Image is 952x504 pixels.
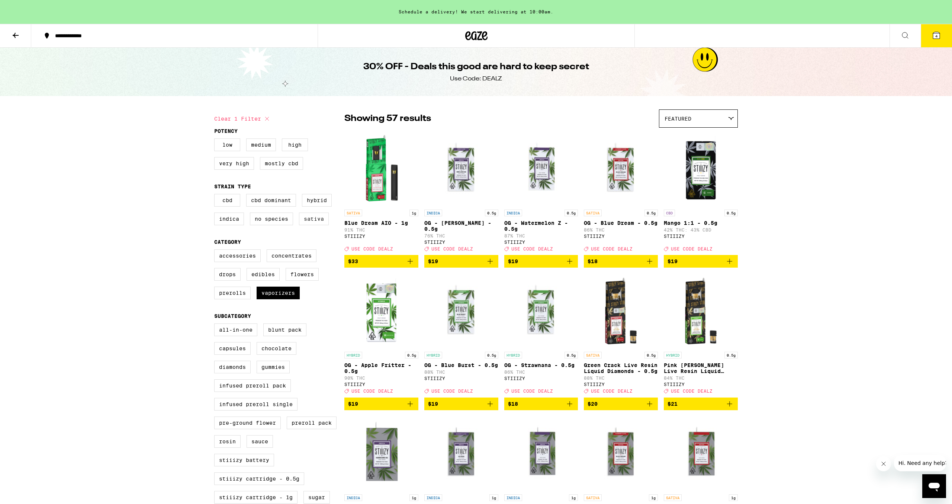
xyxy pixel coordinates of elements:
[591,389,633,394] span: USE CODE DEALZ
[214,194,240,207] label: CBD
[664,255,738,268] button: Add to bag
[644,210,658,216] p: 0.5g
[344,416,418,491] img: STIIIZY - OG - Hardcore OG - 1g
[511,389,553,394] span: USE CODE DEALZ
[303,491,330,504] label: Sugar
[724,210,738,216] p: 0.5g
[424,416,498,491] img: STIIIZY - OG - OG Kush - 1g
[664,398,738,410] button: Add to bag
[257,342,296,355] label: Chocolate
[428,401,438,407] span: $19
[409,210,418,216] p: 1g
[344,274,418,348] img: STIIIZY - OG - Apple Fritter - 0.5g
[214,472,304,485] label: STIIIZY Cartridge - 0.5g
[214,157,254,170] label: Very High
[664,227,738,232] p: 42% THC: 43% CBD
[424,362,498,368] p: OG - Blue Burst - 0.5g
[428,258,438,264] span: $19
[504,370,578,374] p: 86% THC
[214,268,241,281] label: Drops
[250,213,293,225] label: No Species
[584,494,602,501] p: SATIVA
[344,255,418,268] button: Add to bag
[363,61,589,73] h1: 30% OFF - Deals this good are hard to keep secret
[424,210,442,216] p: INDICA
[584,227,658,232] p: 86% THC
[664,382,738,387] div: STIIIZY
[664,362,738,374] p: Pink [PERSON_NAME] Live Resin Liquid Diamonds - 0.5g
[584,398,658,410] button: Add to bag
[424,274,498,348] img: STIIIZY - OG - Blue Burst - 0.5g
[214,398,297,411] label: Infused Preroll Single
[214,249,261,262] label: Accessories
[286,268,319,281] label: Flowers
[344,382,418,387] div: STIIIZY
[214,379,291,392] label: Infused Preroll Pack
[214,342,251,355] label: Capsules
[664,274,738,397] a: Open page for Pink Runtz Live Resin Liquid Diamonds - 0.5g from STIIIZY
[504,274,578,348] img: STIIIZY - OG - Strawnana - 0.5g
[504,416,578,491] img: STIIIZY - OG - Watermelon Z - 1g
[424,370,498,374] p: 88% THC
[584,210,602,216] p: SATIVA
[584,255,658,268] button: Add to bag
[504,398,578,410] button: Add to bag
[588,258,598,264] span: $18
[665,116,691,122] span: Featured
[257,287,300,299] label: Vaporizers
[584,220,658,226] p: OG - Blue Dream - 0.5g
[508,401,518,407] span: $18
[344,220,418,226] p: Blue Dream AIO - 1g
[591,246,633,251] span: USE CODE DEALZ
[485,352,498,358] p: 0.5g
[724,352,738,358] p: 0.5g
[214,138,240,151] label: Low
[409,494,418,501] p: 1g
[504,220,578,232] p: OG - Watermelon Z - 0.5g
[894,455,946,471] iframe: Message from company
[922,474,946,498] iframe: Button to launch messaging window
[649,494,658,501] p: 1g
[664,494,682,501] p: SATIVA
[344,274,418,397] a: Open page for OG - Apple Fritter - 0.5g from STIIIZY
[664,352,682,358] p: HYBRID
[405,352,418,358] p: 0.5g
[668,258,678,264] span: $19
[671,246,713,251] span: USE CODE DEALZ
[214,323,257,336] label: All-In-One
[214,213,244,225] label: Indica
[584,274,658,397] a: Open page for Green Crack Live Resin Liquid Diamonds - 0.5g from STIIIZY
[424,240,498,245] div: STIIIZY
[302,194,332,207] label: Hybrid
[935,34,937,38] span: 4
[247,435,273,448] label: Sauce
[424,398,498,410] button: Add to bag
[267,249,316,262] label: Concentrates
[257,361,290,373] label: Gummies
[584,382,658,387] div: STIIIZY
[214,417,281,429] label: Pre-ground Flower
[584,376,658,380] p: 88% THC
[504,131,578,206] img: STIIIZY - OG - Watermelon Z - 0.5g
[671,389,713,394] span: USE CODE DEALZ
[489,494,498,501] p: 1g
[584,234,658,239] div: STIIIZY
[664,210,675,216] p: CBD
[424,255,498,268] button: Add to bag
[504,255,578,268] button: Add to bag
[344,352,362,358] p: HYBRID
[424,131,498,206] img: STIIIZY - OG - King Louis XIII - 0.5g
[504,210,522,216] p: INDICA
[450,75,502,83] div: Use Code: DEALZ
[664,131,738,255] a: Open page for Mango 1:1 - 0.5g from STIIIZY
[424,131,498,255] a: Open page for OG - King Louis XIII - 0.5g from STIIIZY
[584,131,658,206] img: STIIIZY - OG - Blue Dream - 0.5g
[431,389,473,394] span: USE CODE DEALZ
[504,362,578,368] p: OG - Strawnana - 0.5g
[287,417,337,429] label: Preroll Pack
[664,220,738,226] p: Mango 1:1 - 0.5g
[584,362,658,374] p: Green Crack Live Resin Liquid Diamonds - 0.5g
[344,376,418,380] p: 90% THC
[214,361,251,373] label: Diamonds
[344,234,418,239] div: STIIIZY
